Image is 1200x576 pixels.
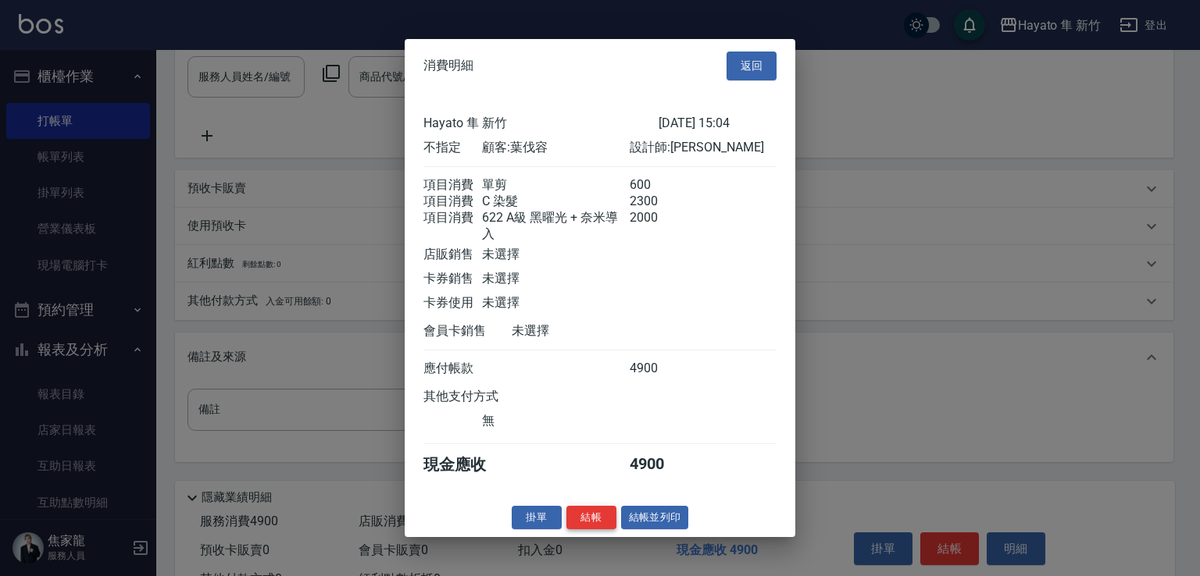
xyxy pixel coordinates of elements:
[566,505,616,529] button: 結帳
[423,294,482,311] div: 卡券使用
[482,294,629,311] div: 未選擇
[630,139,777,155] div: 設計師: [PERSON_NAME]
[423,360,482,376] div: 應付帳款
[423,139,482,155] div: 不指定
[482,246,629,262] div: 未選擇
[482,209,629,242] div: 622 A級 黑曜光 + 奈米導入
[423,453,512,475] div: 現金應收
[423,209,482,242] div: 項目消費
[512,322,659,339] div: 未選擇
[659,115,777,131] div: [DATE] 15:04
[630,360,688,376] div: 4900
[423,270,482,286] div: 卡券銷售
[423,322,512,339] div: 會員卡銷售
[423,176,482,193] div: 項目消費
[423,388,541,404] div: 其他支付方式
[423,115,659,131] div: Hayato 隼 新竹
[423,246,482,262] div: 店販銷售
[630,453,688,475] div: 4900
[621,505,689,529] button: 結帳並列印
[482,270,629,286] div: 未選擇
[630,209,688,242] div: 2000
[630,176,688,193] div: 600
[727,52,777,80] button: 返回
[482,193,629,209] div: C 染髮
[423,58,473,73] span: 消費明細
[630,193,688,209] div: 2300
[423,193,482,209] div: 項目消費
[512,505,562,529] button: 掛單
[482,139,629,155] div: 顧客: 葉伐容
[482,412,629,428] div: 無
[482,176,629,193] div: 單剪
